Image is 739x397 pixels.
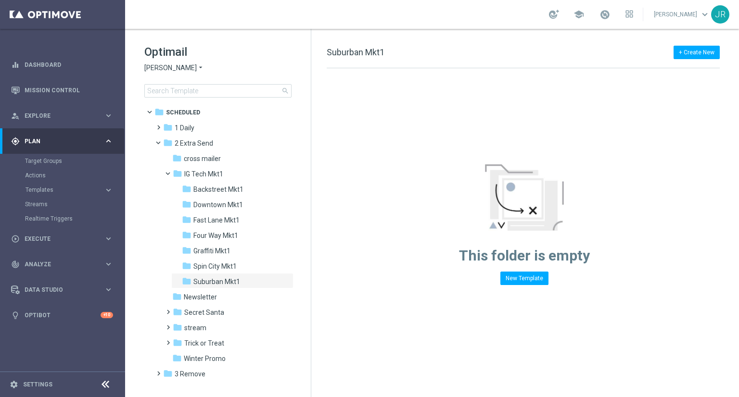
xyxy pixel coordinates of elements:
[25,187,94,193] span: Templates
[144,84,292,98] input: Search Template
[25,113,104,119] span: Explore
[25,183,124,197] div: Templates
[25,215,100,223] a: Realtime Triggers
[173,169,182,178] i: folder
[193,262,237,271] span: Spin City Mkt1
[11,261,114,268] button: track_changes Analyze keyboard_arrow_right
[11,137,114,145] button: gps_fixed Plan keyboard_arrow_right
[25,172,100,179] a: Actions
[166,108,200,117] span: Scheduled
[197,63,204,73] i: arrow_drop_down
[175,370,205,378] span: 3 Remove
[11,61,20,69] i: equalizer
[11,112,114,120] button: person_search Explore keyboard_arrow_right
[144,63,197,73] span: [PERSON_NAME]
[711,5,729,24] div: JR
[173,338,182,347] i: folder
[25,168,124,183] div: Actions
[193,200,243,209] span: Downtown Mkt1
[500,272,548,285] button: New Template
[104,234,113,243] i: keyboard_arrow_right
[193,216,240,224] span: Fast Lane Mkt1
[11,137,104,146] div: Plan
[459,247,590,264] span: This folder is empty
[11,77,113,103] div: Mission Control
[182,261,191,271] i: folder
[193,185,243,194] span: Backstreet Mkt1
[182,246,191,255] i: folder
[184,293,217,301] span: Newsletter
[25,138,104,144] span: Plan
[11,285,104,294] div: Data Studio
[104,111,113,120] i: keyboard_arrow_right
[172,153,182,163] i: folder
[182,230,191,240] i: folder
[25,52,113,77] a: Dashboard
[144,63,204,73] button: [PERSON_NAME] arrow_drop_down
[182,199,191,209] i: folder
[163,123,173,132] i: folder
[281,87,289,95] span: search
[104,186,113,195] i: keyboard_arrow_right
[104,260,113,269] i: keyboard_arrow_right
[25,154,124,168] div: Target Groups
[11,302,113,328] div: Optibot
[25,157,100,165] a: Target Groups
[101,312,113,318] div: +10
[11,235,104,243] div: Execute
[11,235,114,243] button: play_circle_outline Execute keyboard_arrow_right
[104,136,113,146] i: keyboard_arrow_right
[25,287,104,293] span: Data Studio
[175,124,194,132] span: 1 Daily
[193,277,240,286] span: Suburban Mkt1
[11,311,20,320] i: lightbulb
[11,286,114,294] button: Data Studio keyboard_arrow_right
[11,61,114,69] div: equalizer Dashboard
[104,285,113,294] i: keyboard_arrow_right
[184,308,224,317] span: Secret Santa
[25,211,124,226] div: Realtime Triggers
[11,311,114,319] button: lightbulb Optibot +10
[11,260,20,269] i: track_changes
[163,369,173,378] i: folder
[653,7,711,22] a: [PERSON_NAME]keyboard_arrow_down
[11,112,20,120] i: person_search
[172,353,182,363] i: folder
[172,292,182,301] i: folder
[175,139,213,148] span: 2 Extra Send
[184,170,223,178] span: IG Tech Mkt1
[154,107,164,117] i: folder
[25,186,114,194] button: Templates keyboard_arrow_right
[11,235,20,243] i: play_circle_outline
[193,247,230,255] span: Graffiti Mkt1
[23,382,52,387] a: Settings
[327,47,384,57] span: Suburban Mkt1
[573,9,584,20] span: school
[674,46,720,59] button: + Create New
[184,323,206,332] span: stream
[173,307,182,317] i: folder
[144,44,292,60] h1: Optimail
[25,261,104,267] span: Analyze
[182,184,191,194] i: folder
[11,87,114,94] button: Mission Control
[25,200,100,208] a: Streams
[184,154,221,163] span: cross mailer
[25,236,104,242] span: Execute
[11,137,20,146] i: gps_fixed
[25,77,113,103] a: Mission Control
[182,276,191,286] i: folder
[173,323,182,332] i: folder
[193,231,238,240] span: Four Way Mkt1
[25,187,104,193] div: Templates
[11,112,104,120] div: Explore
[10,380,18,389] i: settings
